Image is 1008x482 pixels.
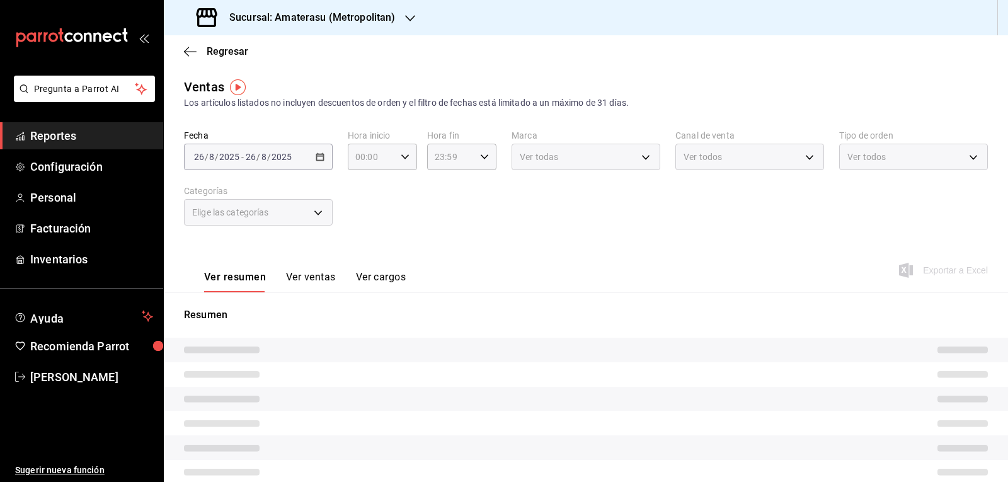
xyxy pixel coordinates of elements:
[219,10,395,25] h3: Sucursal: Amaterasu (Metropolitan)
[520,151,558,163] span: Ver todas
[184,307,988,323] p: Resumen
[205,152,209,162] span: /
[356,271,406,292] button: Ver cargos
[427,131,496,140] label: Hora fin
[209,152,215,162] input: --
[184,45,248,57] button: Regresar
[204,271,406,292] div: navigation tabs
[348,131,417,140] label: Hora inicio
[219,152,240,162] input: ----
[286,271,336,292] button: Ver ventas
[30,127,153,144] span: Reportes
[30,251,153,268] span: Inventarios
[245,152,256,162] input: --
[839,131,988,140] label: Tipo de orden
[139,33,149,43] button: open_drawer_menu
[15,464,153,477] span: Sugerir nueva función
[204,271,266,292] button: Ver resumen
[30,158,153,175] span: Configuración
[512,131,660,140] label: Marca
[271,152,292,162] input: ----
[30,338,153,355] span: Recomienda Parrot
[193,152,205,162] input: --
[192,206,269,219] span: Elige las categorías
[256,152,260,162] span: /
[184,96,988,110] div: Los artículos listados no incluyen descuentos de orden y el filtro de fechas está limitado a un m...
[14,76,155,102] button: Pregunta a Parrot AI
[847,151,886,163] span: Ver todos
[30,189,153,206] span: Personal
[30,220,153,237] span: Facturación
[675,131,824,140] label: Canal de venta
[684,151,722,163] span: Ver todos
[207,45,248,57] span: Regresar
[184,131,333,140] label: Fecha
[215,152,219,162] span: /
[184,77,224,96] div: Ventas
[30,309,137,324] span: Ayuda
[230,79,246,95] img: Tooltip marker
[261,152,267,162] input: --
[184,186,333,195] label: Categorías
[34,83,135,96] span: Pregunta a Parrot AI
[241,152,244,162] span: -
[267,152,271,162] span: /
[30,369,153,386] span: [PERSON_NAME]
[9,91,155,105] a: Pregunta a Parrot AI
